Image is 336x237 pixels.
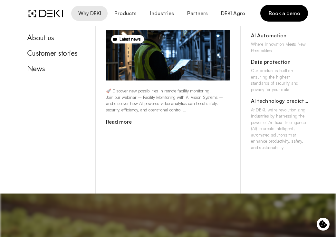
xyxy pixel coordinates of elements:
a: Latest news🚀 Discover new possibilities in remote facility monitoring!Join our webinar – Facility... [106,30,230,126]
div: Latest news [114,36,141,43]
div: About us [27,33,85,43]
span: DEKI Agro [221,10,245,16]
div: Where Innovation Meets New Possibilities [251,41,309,54]
div: Our product is built on ensuring the highest standards of security and privacy for your data [251,68,309,93]
div: News [27,64,85,73]
button: Why DEKI [71,6,107,21]
div: Data protection [251,59,309,68]
a: Read more [106,118,132,125]
a: Book a demo [260,5,308,22]
img: news%20%281%29.png [106,30,230,81]
span: Products [114,10,137,16]
div: AI Automation [251,33,309,41]
span: Book a demo [268,10,300,17]
img: DEKI Logo [28,9,63,17]
span: Industries [149,10,174,16]
div: At DEKI, we’re revolutionizing industries by harnessing the power of Artificial Intelligence (AI)... [251,107,309,151]
span: Partners [187,10,208,16]
span: Why DEKI [78,10,101,16]
div: AI technology prediction [251,98,309,107]
p: 🚀 Discover new possibilities in remote facility monitoring! Join our webinar – Facility Monitorin... [106,88,230,113]
button: Industries [143,6,180,21]
button: Cookie control [317,218,330,231]
a: DEKI Agro [214,6,252,21]
div: Customer stories [27,48,85,58]
button: Products [108,6,143,21]
a: Partners [180,6,214,21]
